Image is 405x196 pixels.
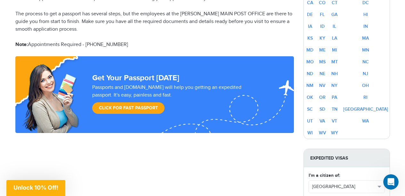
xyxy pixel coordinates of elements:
a: NM [306,83,313,88]
a: ID [320,24,325,29]
a: DE [307,12,313,17]
p: Appointments Required - [PHONE_NUMBER] [15,41,294,49]
a: Click for Fast Passport [92,102,165,114]
a: IN [363,24,368,29]
a: OR [319,95,326,100]
a: VT [332,118,337,124]
a: TN [332,106,337,112]
a: NE [320,71,325,76]
a: MD [306,47,313,53]
div: Passports and [DOMAIN_NAME] will help you getting an expedited passport. It's easy, painless and ... [90,84,264,117]
p: The process to get a passport has several steps, but the employees at the [PERSON_NAME] MAIN POST... [15,10,294,33]
a: WI [307,130,313,136]
strong: Note: [15,42,28,48]
a: RI [363,95,368,100]
a: OK [307,95,313,100]
a: LA [332,35,337,41]
a: ND [307,71,313,76]
a: [GEOGRAPHIC_DATA] [343,106,388,112]
a: SD [320,106,325,112]
a: MN [362,47,369,53]
a: WY [331,130,338,136]
a: MA [362,35,369,41]
iframe: Intercom live chat [383,174,399,190]
a: PA [332,95,337,100]
a: VA [320,118,325,124]
a: MS [319,59,326,65]
a: MI [332,47,337,53]
a: NH [331,71,338,76]
span: [GEOGRAPHIC_DATA] [312,184,376,190]
button: [GEOGRAPHIC_DATA] [309,181,385,193]
a: ME [319,47,326,53]
a: UT [307,118,313,124]
a: KY [320,35,325,41]
a: GA [331,12,337,17]
a: SC [307,106,313,112]
a: WV [319,130,326,136]
a: WA [362,118,369,124]
div: Unlock 10% Off! [6,180,65,196]
a: MO [306,59,314,65]
a: NC [362,59,369,65]
a: NV [319,83,325,88]
a: OH [362,83,369,88]
label: I'm a citizen of: [309,172,340,179]
a: NJ [363,71,368,76]
a: IL [333,24,336,29]
a: MT [331,59,338,65]
a: IA [308,24,312,29]
span: Unlock 10% Off! [13,184,58,191]
a: FL [320,12,325,17]
a: KS [307,35,313,41]
a: NY [331,83,337,88]
a: HI [363,12,368,17]
strong: Get Your Passport [DATE] [92,73,179,82]
strong: Expedited Visas [304,149,390,167]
